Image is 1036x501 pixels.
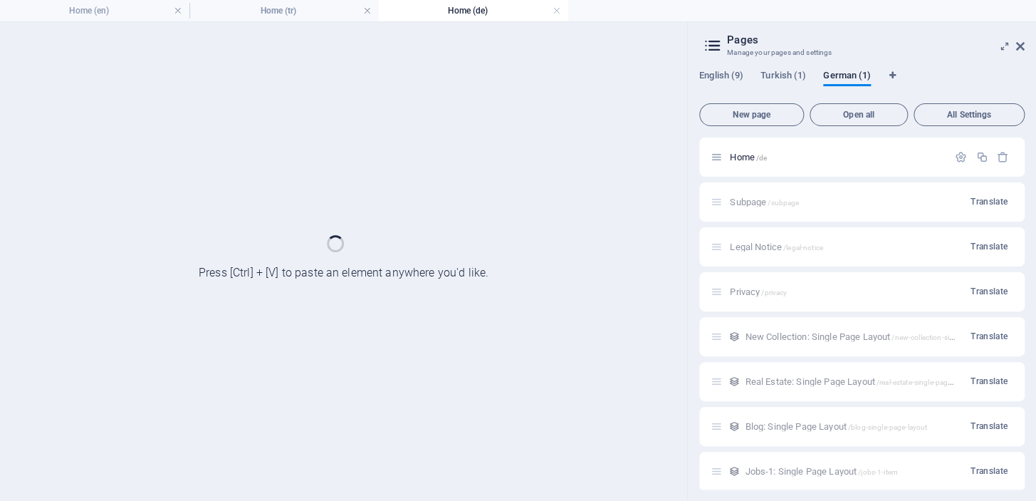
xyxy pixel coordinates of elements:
[823,67,871,87] span: German (1)
[699,103,804,126] button: New page
[699,71,1025,98] div: Language Tabs
[965,280,1013,303] button: Translate
[727,33,1025,46] h2: Pages
[730,152,767,162] span: Click to open page
[965,415,1013,438] button: Translate
[997,151,1009,163] div: Remove
[760,67,806,87] span: Turkish (1)
[756,154,767,162] span: /de
[810,103,908,126] button: Open all
[965,325,1013,348] button: Translate
[970,465,1008,477] span: Translate
[975,151,988,163] div: Duplicate
[965,190,1013,213] button: Translate
[726,153,948,162] div: Home/de
[970,376,1008,387] span: Translate
[970,331,1008,342] span: Translate
[970,420,1008,432] span: Translate
[970,286,1008,297] span: Translate
[379,3,568,19] h4: Home (de)
[970,196,1008,207] span: Translate
[914,103,1025,126] button: All Settings
[189,3,379,19] h4: Home (tr)
[706,110,797,119] span: New page
[965,460,1013,482] button: Translate
[955,151,967,163] div: Settings
[920,110,1018,119] span: All Settings
[699,67,743,87] span: English (9)
[965,370,1013,393] button: Translate
[970,241,1008,252] span: Translate
[965,235,1013,258] button: Translate
[816,110,901,119] span: Open all
[727,46,996,59] h3: Manage your pages and settings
